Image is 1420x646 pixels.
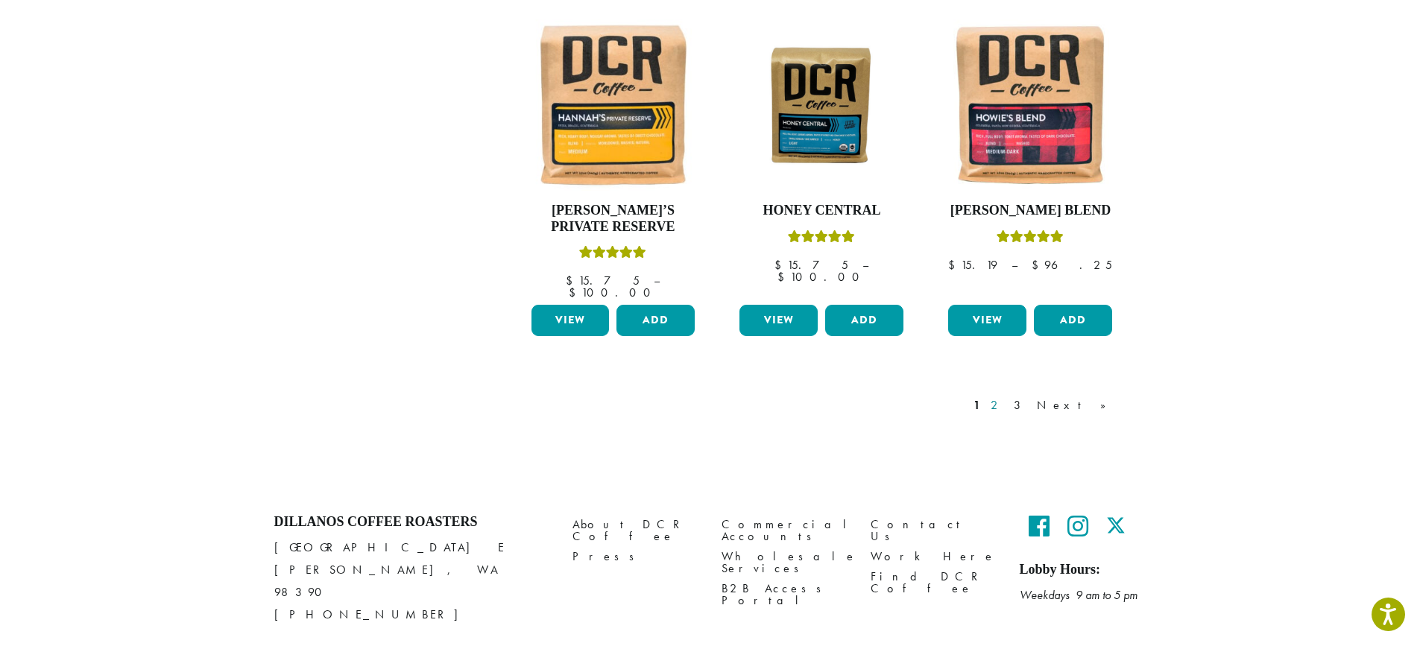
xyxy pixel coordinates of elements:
h4: [PERSON_NAME] Blend [944,203,1116,219]
a: Contact Us [871,514,997,546]
bdi: 100.00 [777,269,866,285]
a: Wholesale Services [722,546,848,578]
a: Honey CentralRated 5.00 out of 5 [736,19,907,299]
span: $ [774,257,787,273]
h4: [PERSON_NAME]’s Private Reserve [528,203,699,235]
a: B2B Access Portal [722,579,848,611]
a: 2 [988,396,1006,414]
h5: Lobby Hours: [1020,562,1146,578]
a: 1 [971,396,983,414]
a: View [739,305,818,336]
em: Weekdays 9 am to 5 pm [1020,587,1137,603]
bdi: 15.75 [566,273,640,288]
div: Rated 5.00 out of 5 [579,244,646,266]
button: Add [616,305,695,336]
a: 3 [1011,396,1029,414]
span: – [862,257,868,273]
h4: Honey Central [736,203,907,219]
a: View [948,305,1026,336]
span: – [1012,257,1017,273]
bdi: 15.75 [774,257,848,273]
span: $ [1032,257,1044,273]
img: Hannahs-Private-Reserve-12oz-300x300.jpg [527,19,698,191]
span: $ [948,257,961,273]
img: Honey-Central-stock-image-fix-1200-x-900.png [736,41,907,169]
a: Commercial Accounts [722,514,848,546]
span: $ [569,285,581,300]
a: [PERSON_NAME]’s Private ReserveRated 5.00 out of 5 [528,19,699,299]
bdi: 15.19 [948,257,997,273]
span: – [654,273,660,288]
span: $ [777,269,790,285]
img: Howies-Blend-12oz-300x300.jpg [944,19,1116,191]
button: Add [1034,305,1112,336]
a: [PERSON_NAME] BlendRated 4.67 out of 5 [944,19,1116,299]
p: [GEOGRAPHIC_DATA] E [PERSON_NAME], WA 98390 [PHONE_NUMBER] [274,536,550,626]
bdi: 96.25 [1032,257,1112,273]
bdi: 100.00 [569,285,657,300]
a: Press [572,546,699,566]
a: View [531,305,610,336]
a: Work Here [871,546,997,566]
a: About DCR Coffee [572,514,699,546]
a: Next » [1034,396,1120,414]
div: Rated 4.67 out of 5 [997,228,1064,250]
span: $ [566,273,578,288]
div: Rated 5.00 out of 5 [788,228,855,250]
h4: Dillanos Coffee Roasters [274,514,550,531]
a: Find DCR Coffee [871,567,997,599]
button: Add [825,305,903,336]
